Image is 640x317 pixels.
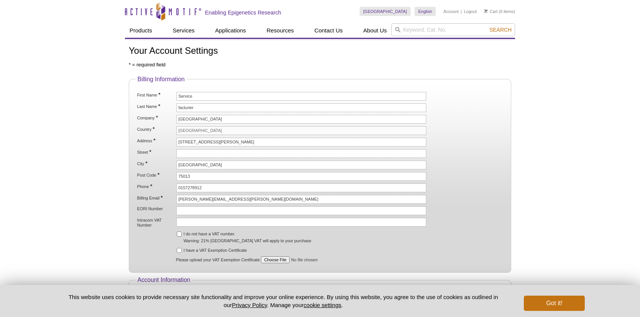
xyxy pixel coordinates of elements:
[136,103,175,109] label: Last Name
[487,26,514,33] button: Search
[443,9,459,14] a: Account
[391,23,515,36] input: Keyword, Cat. No.
[183,230,311,244] label: I do not have a VAT number. Warning: 21% [GEOGRAPHIC_DATA] VAT will apply to your purchase
[136,218,175,228] label: Intracom VAT Number
[136,206,175,211] label: EORI Number
[136,126,175,132] label: Country
[205,9,281,16] h2: Enabling Epigenetics Research
[129,61,511,68] p: * = required field
[136,92,175,98] label: First Name
[136,138,175,143] label: Address
[232,302,267,308] a: Privacy Policy
[136,183,175,189] label: Phone
[55,293,511,309] p: This website uses cookies to provide necessary site functionality and improve your online experie...
[524,296,585,311] button: Got it!
[136,161,175,166] label: City
[175,256,260,263] label: Please upload your VAT Exemption Certificate
[136,195,175,201] label: Billing Email
[360,7,411,16] a: [GEOGRAPHIC_DATA]
[262,23,299,38] a: Resources
[136,115,175,121] label: Company
[414,7,436,16] a: English
[304,302,341,308] button: cookie settings
[136,76,187,83] legend: Billing Information
[484,7,515,16] li: (0 items)
[211,23,251,38] a: Applications
[484,9,498,14] a: Cart
[484,9,488,13] img: Your Cart
[125,23,157,38] a: Products
[464,9,477,14] a: Logout
[136,149,175,155] label: Street
[136,172,175,178] label: Post Code
[168,23,199,38] a: Services
[129,46,511,57] h1: Your Account Settings
[461,7,462,16] li: |
[359,23,392,38] a: About Us
[310,23,347,38] a: Contact Us
[490,27,512,33] span: Search
[136,277,192,283] legend: Account Information
[183,247,247,254] label: I have a VAT Exemption Certificate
